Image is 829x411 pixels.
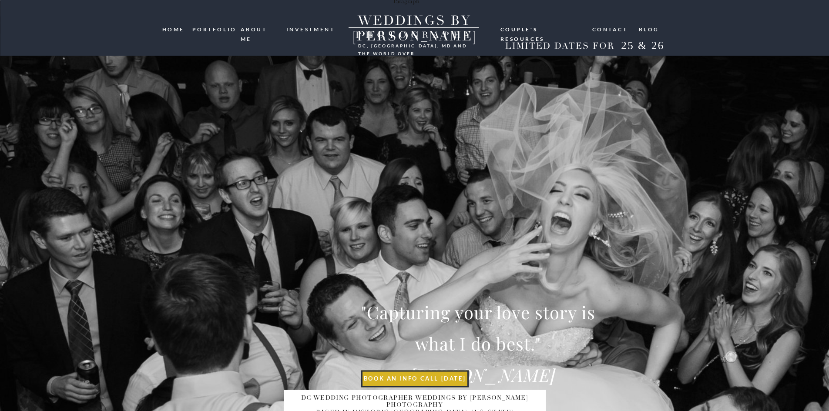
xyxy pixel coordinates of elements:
h2: 25 & 26 [614,39,671,55]
h2: LIMITED DATES FOR [502,41,618,52]
a: portfolio [192,25,234,33]
a: Contact [592,25,629,33]
a: blog [639,25,660,33]
p: "Capturing your love story is what I do best." [359,296,598,377]
a: ABOUT ME [241,25,280,33]
a: Couple's resources [500,25,584,32]
a: book an info call [DATE] [362,375,468,384]
a: investment [286,25,336,33]
h3: DC, [GEOGRAPHIC_DATA], md and the world over [358,42,470,49]
a: WEDDINGS BY [PERSON_NAME] [335,13,494,28]
a: HOME [162,25,186,33]
i: -[PERSON_NAME] [401,363,556,386]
